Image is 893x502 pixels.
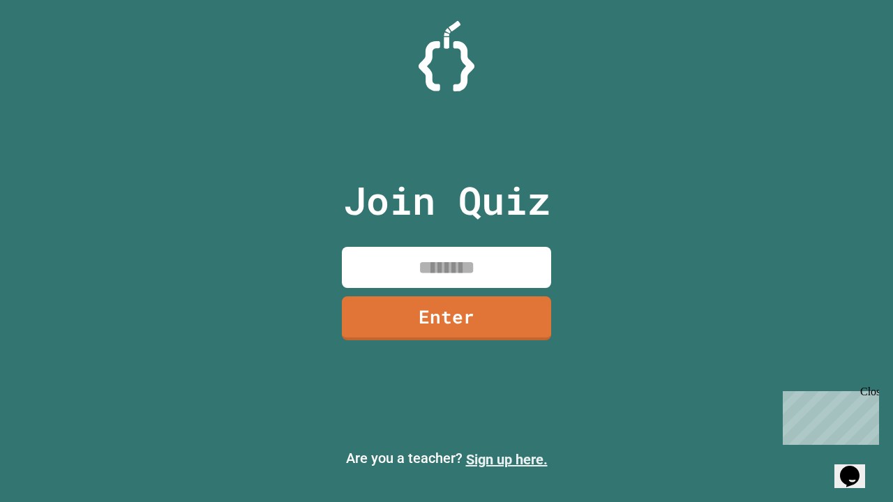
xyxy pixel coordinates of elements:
img: Logo.svg [419,21,474,91]
p: Join Quiz [343,172,550,229]
a: Enter [342,296,551,340]
iframe: chat widget [834,446,879,488]
a: Sign up here. [466,451,548,468]
iframe: chat widget [777,386,879,445]
div: Chat with us now!Close [6,6,96,89]
p: Are you a teacher? [11,448,882,470]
